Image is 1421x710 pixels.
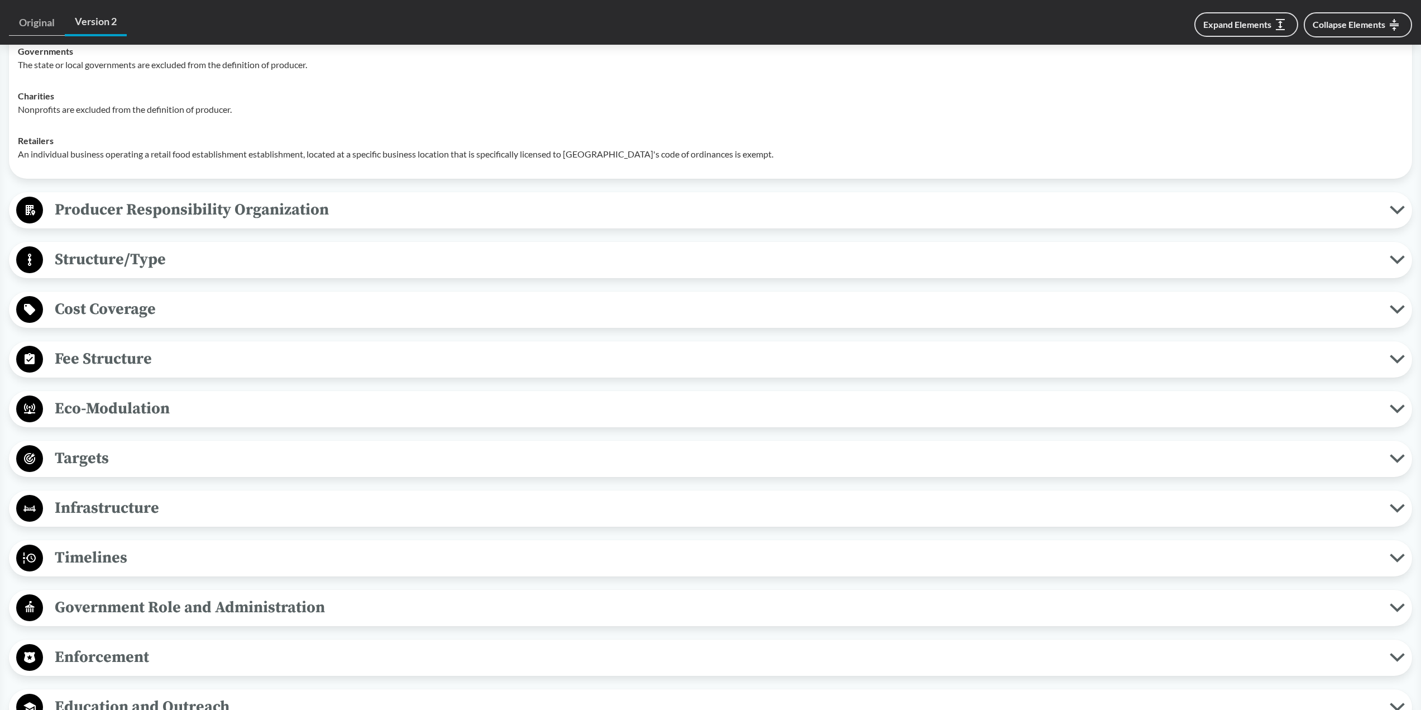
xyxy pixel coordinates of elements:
[18,58,1403,72] p: The state or local governments are excluded from the definition of producer.
[43,396,1390,421] span: Eco-Modulation
[18,103,1403,116] p: Nonprofits are excluded from the definition of producer.
[18,135,54,146] strong: Retailers
[1304,12,1412,37] button: Collapse Elements
[43,645,1390,670] span: Enforcement
[18,46,73,56] strong: Governments
[18,90,54,101] strong: Charities
[43,297,1390,322] span: Cost Coverage
[13,296,1408,324] button: Cost Coverage
[1194,12,1298,37] button: Expand Elements
[13,644,1408,672] button: Enforcement
[65,9,127,36] a: Version 2
[9,10,65,36] a: Original
[13,246,1408,274] button: Structure/Type
[43,595,1390,620] span: Government Role and Administration
[13,395,1408,423] button: Eco-Modulation
[13,544,1408,573] button: Timelines
[43,446,1390,471] span: Targets
[13,494,1408,523] button: Infrastructure
[13,445,1408,473] button: Targets
[43,346,1390,371] span: Fee Structure
[18,147,1403,161] p: An individual business operating a retail food establishment establishment, located at a specific...
[43,197,1390,222] span: Producer Responsibility Organization
[43,247,1390,272] span: Structure/Type
[43,495,1390,521] span: Infrastructure
[13,345,1408,374] button: Fee Structure
[43,545,1390,570] span: Timelines
[13,594,1408,622] button: Government Role and Administration
[13,196,1408,225] button: Producer Responsibility Organization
